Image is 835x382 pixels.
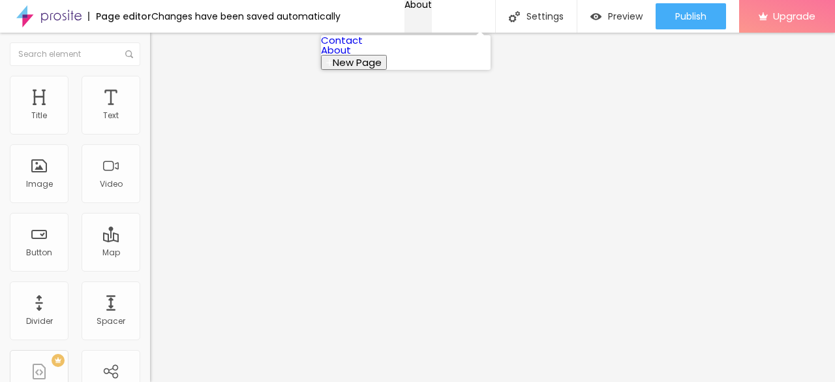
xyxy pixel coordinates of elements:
[577,3,656,29] button: Preview
[509,11,520,22] img: Icone
[333,56,382,69] span: New Page
[590,11,601,22] img: view-1.svg
[675,11,706,22] span: Publish
[26,317,53,326] div: Divider
[97,317,125,326] div: Spacer
[102,248,120,257] div: Map
[31,111,47,120] div: Title
[608,11,643,22] span: Preview
[321,55,387,70] button: New Page
[88,12,151,21] div: Page editor
[773,10,815,22] span: Upgrade
[100,180,123,189] div: Video
[150,33,835,382] iframe: To enrich screen reader interactions, please activate Accessibility in Grammarly extension settings
[10,42,140,66] input: Search element
[26,180,53,189] div: Image
[125,50,133,58] img: Icone
[26,248,52,257] div: Button
[321,43,351,57] a: About
[656,3,726,29] button: Publish
[321,33,363,47] a: Contact
[103,111,119,120] div: Text
[151,12,341,21] div: Changes have been saved automatically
